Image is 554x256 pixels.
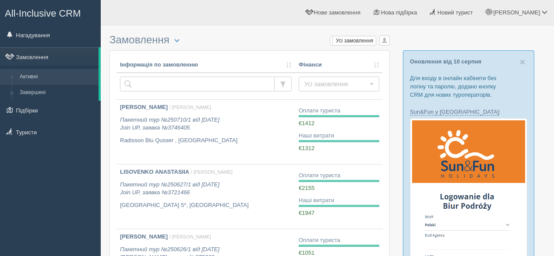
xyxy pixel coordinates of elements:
span: / [PERSON_NAME] [191,169,233,175]
a: Інформація по замовленню [120,61,292,69]
span: / [PERSON_NAME] [169,234,211,239]
a: Активні [16,69,99,85]
div: Оплати туриста [299,172,379,180]
a: Оновлення від 10 серпня [410,58,481,65]
b: [PERSON_NAME] [120,233,168,240]
span: €2155 [299,185,314,191]
b: [PERSON_NAME] [120,104,168,110]
button: Close [520,57,525,67]
span: €1947 [299,210,314,216]
div: Оплати туриста [299,107,379,115]
span: [PERSON_NAME] [493,9,540,16]
b: LISOVENKO ANASTASIIA [120,168,189,175]
span: × [520,57,525,67]
i: Пакетний тур №250627/1 від [DATE] Join UP, заявка №3721466 [120,181,219,196]
input: Пошук за номером замовлення, ПІБ або паспортом туриста [120,77,275,91]
span: Нова підбірка [381,9,417,16]
div: Наші витрати [299,132,379,140]
i: Пакетний тур №250710/1 від [DATE] Join UP, заявка №3746405 [120,116,219,131]
span: €1412 [299,120,314,126]
span: €1312 [299,145,314,151]
div: Наші витрати [299,196,379,205]
span: All-Inclusive CRM [5,8,81,19]
span: Нове замовлення [314,9,360,16]
p: Radisson Blu Qusser , [GEOGRAPHIC_DATA] [120,137,292,145]
p: : [410,108,527,116]
button: Усі замовлення [299,77,379,91]
span: Новий турист [438,9,473,16]
h3: Замовлення [109,34,390,46]
a: Sun&Fun у [GEOGRAPHIC_DATA] [410,109,499,116]
div: Оплати туриста [299,236,379,245]
label: Усі замовлення [330,36,376,45]
p: [GEOGRAPHIC_DATA] 5*, [GEOGRAPHIC_DATA] [120,201,292,210]
a: Фінанси [299,61,379,69]
span: / [PERSON_NAME] [169,105,211,110]
a: LISOVENKO ANASTASIIA / [PERSON_NAME] Пакетний тур №250627/1 від [DATE]Join UP, заявка №3721466 [G... [116,165,295,229]
a: [PERSON_NAME] / [PERSON_NAME] Пакетний тур №250710/1 від [DATE]Join UP, заявка №3746405 Radisson ... [116,100,295,164]
span: Усі замовлення [304,80,368,88]
span: €1051 [299,249,314,256]
a: All-Inclusive CRM [0,0,100,25]
p: Для входу в онлайн кабінети без логіну та паролю, додано кнопку CRM для нових туроператорів. [410,74,527,99]
a: Завершені [16,85,99,101]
